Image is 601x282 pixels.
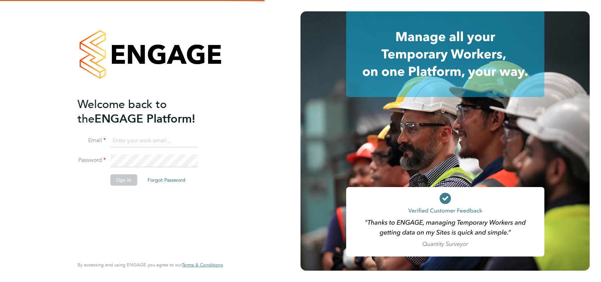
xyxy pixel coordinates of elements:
[182,262,223,268] span: Terms & Conditions
[78,137,106,144] label: Email
[110,135,198,147] input: Enter your work email...
[110,174,137,186] button: Sign In
[182,262,223,268] a: Terms & Conditions
[78,262,223,268] span: By accessing and using ENGAGE you agree to our
[78,97,216,126] h2: ENGAGE Platform!
[142,174,191,186] button: Forgot Password
[78,157,106,164] label: Password
[78,97,167,126] span: Welcome back to the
